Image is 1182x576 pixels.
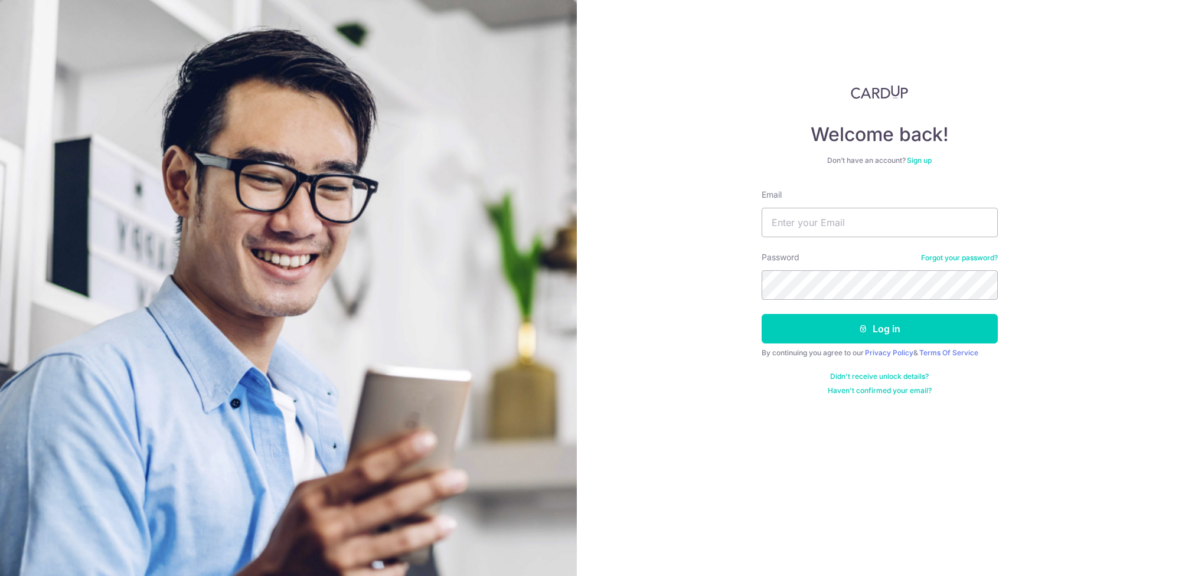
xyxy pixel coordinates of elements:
[830,372,929,381] a: Didn't receive unlock details?
[921,253,998,263] a: Forgot your password?
[828,386,932,395] a: Haven't confirmed your email?
[865,348,913,357] a: Privacy Policy
[762,348,998,358] div: By continuing you agree to our &
[762,189,782,201] label: Email
[907,156,932,165] a: Sign up
[762,156,998,165] div: Don’t have an account?
[851,85,909,99] img: CardUp Logo
[762,208,998,237] input: Enter your Email
[919,348,978,357] a: Terms Of Service
[762,251,799,263] label: Password
[762,123,998,146] h4: Welcome back!
[762,314,998,343] button: Log in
